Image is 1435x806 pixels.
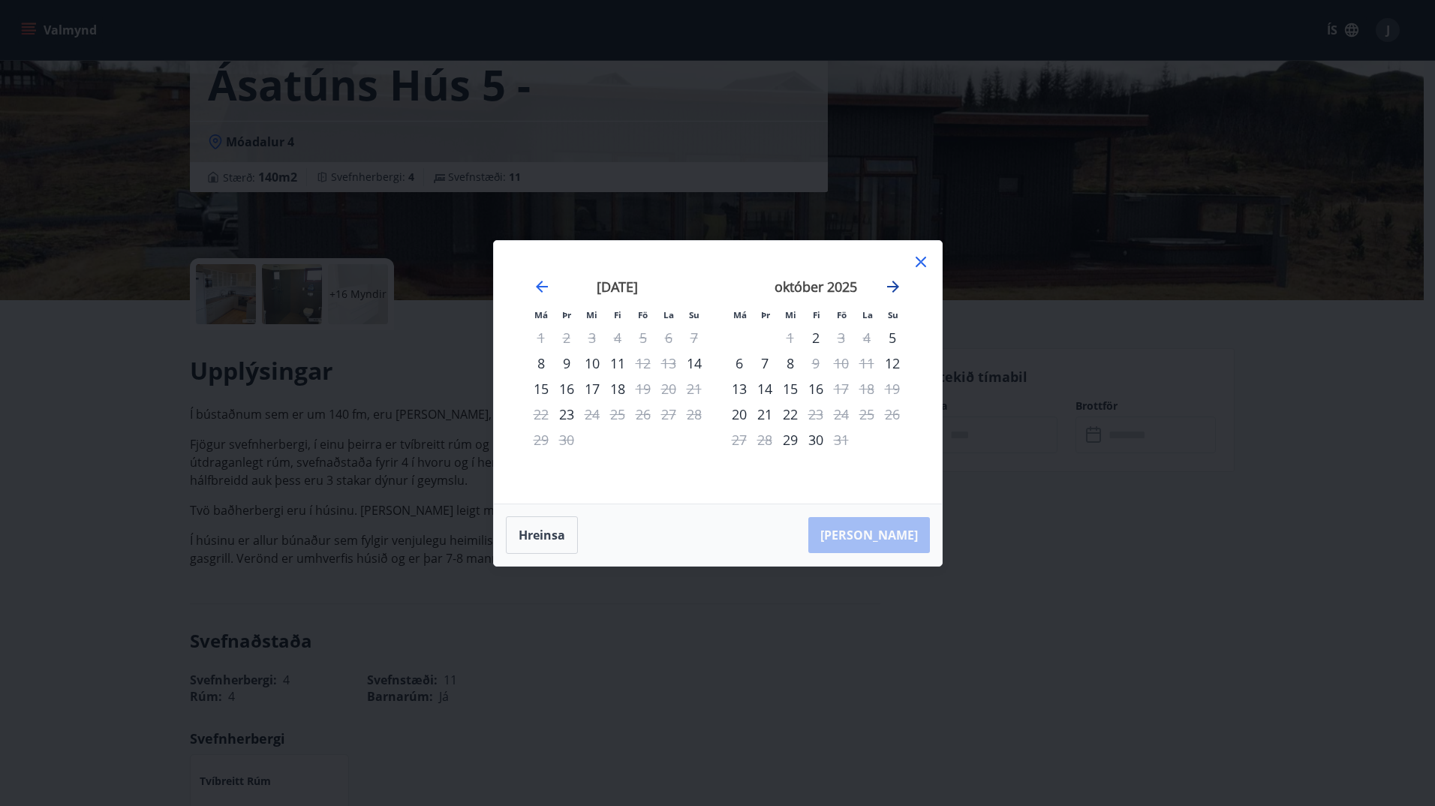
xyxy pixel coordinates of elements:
td: Not available. fimmtudagur, 23. október 2025 [803,401,829,427]
div: 10 [579,350,605,376]
td: Not available. föstudagur, 10. október 2025 [829,350,854,376]
td: Not available. miðvikudagur, 24. september 2025 [579,401,605,427]
td: Choose miðvikudagur, 15. október 2025 as your check-in date. It’s available. [778,376,803,401]
small: Má [733,309,747,320]
div: 22 [778,401,803,427]
small: La [663,309,674,320]
td: Not available. fimmtudagur, 9. október 2025 [803,350,829,376]
div: Aðeins innritun í boði [554,401,579,427]
td: Not available. miðvikudagur, 1. október 2025 [778,325,803,350]
td: Not available. laugardagur, 11. október 2025 [854,350,880,376]
td: Choose mánudagur, 20. október 2025 as your check-in date. It’s available. [727,401,752,427]
td: Choose sunnudagur, 12. október 2025 as your check-in date. It’s available. [880,350,905,376]
td: Choose miðvikudagur, 29. október 2025 as your check-in date. It’s available. [778,427,803,453]
div: Aðeins innritun í boði [778,427,803,453]
div: 17 [579,376,605,401]
div: 14 [752,376,778,401]
div: Aðeins útritun í boði [803,401,829,427]
small: Fi [813,309,820,320]
small: Fi [614,309,621,320]
div: 15 [528,376,554,401]
small: Fö [837,309,847,320]
div: Aðeins innritun í boði [880,350,905,376]
td: Not available. föstudagur, 3. október 2025 [829,325,854,350]
div: Aðeins útritun í boði [630,376,656,401]
td: Not available. sunnudagur, 26. október 2025 [880,401,905,427]
td: Choose fimmtudagur, 11. september 2025 as your check-in date. It’s available. [605,350,630,376]
small: Mi [785,309,796,320]
div: Aðeins útritun í boði [803,350,829,376]
td: Not available. föstudagur, 19. september 2025 [630,376,656,401]
td: Choose mánudagur, 15. september 2025 as your check-in date. It’s available. [528,376,554,401]
div: 8 [778,350,803,376]
td: Choose miðvikudagur, 10. september 2025 as your check-in date. It’s available. [579,350,605,376]
div: Calendar [512,259,924,486]
td: Choose fimmtudagur, 16. október 2025 as your check-in date. It’s available. [803,376,829,401]
td: Choose þriðjudagur, 23. september 2025 as your check-in date. It’s available. [554,401,579,427]
div: 21 [752,401,778,427]
div: Aðeins útritun í boði [630,350,656,376]
td: Choose þriðjudagur, 7. október 2025 as your check-in date. It’s available. [752,350,778,376]
td: Not available. föstudagur, 24. október 2025 [829,401,854,427]
td: Not available. föstudagur, 12. september 2025 [630,350,656,376]
small: Má [534,309,548,320]
td: Choose mánudagur, 6. október 2025 as your check-in date. It’s available. [727,350,752,376]
td: Not available. laugardagur, 18. október 2025 [854,376,880,401]
small: Mi [586,309,597,320]
td: Not available. fimmtudagur, 4. september 2025 [605,325,630,350]
td: Not available. laugardagur, 4. október 2025 [854,325,880,350]
div: Aðeins útritun í boði [829,325,854,350]
button: Hreinsa [506,516,578,554]
div: Aðeins innritun í boði [880,325,905,350]
div: 6 [727,350,752,376]
td: Choose miðvikudagur, 8. október 2025 as your check-in date. It’s available. [778,350,803,376]
td: Not available. þriðjudagur, 28. október 2025 [752,427,778,453]
td: Choose þriðjudagur, 9. september 2025 as your check-in date. It’s available. [554,350,579,376]
small: Þr [761,309,770,320]
small: Fö [638,309,648,320]
td: Not available. sunnudagur, 7. september 2025 [681,325,707,350]
div: Aðeins innritun í boði [528,350,554,376]
td: Choose miðvikudagur, 17. september 2025 as your check-in date. It’s available. [579,376,605,401]
div: Move backward to switch to the previous month. [533,278,551,296]
td: Not available. sunnudagur, 28. september 2025 [681,401,707,427]
td: Not available. mánudagur, 1. september 2025 [528,325,554,350]
td: Choose miðvikudagur, 22. október 2025 as your check-in date. It’s available. [778,401,803,427]
td: Not available. mánudagur, 29. september 2025 [528,427,554,453]
div: Aðeins útritun í boði [579,401,605,427]
td: Not available. föstudagur, 31. október 2025 [829,427,854,453]
td: Not available. föstudagur, 17. október 2025 [829,376,854,401]
small: Su [689,309,699,320]
div: 16 [554,376,579,401]
div: Aðeins útritun í boði [829,427,854,453]
td: Choose þriðjudagur, 16. september 2025 as your check-in date. It’s available. [554,376,579,401]
div: 11 [605,350,630,376]
td: Not available. laugardagur, 25. október 2025 [854,401,880,427]
div: Aðeins innritun í boði [681,350,707,376]
td: Not available. mánudagur, 22. september 2025 [528,401,554,427]
strong: [DATE] [597,278,638,296]
td: Not available. miðvikudagur, 3. september 2025 [579,325,605,350]
td: Not available. föstudagur, 5. september 2025 [630,325,656,350]
div: Move forward to switch to the next month. [884,278,902,296]
div: 18 [605,376,630,401]
small: Su [888,309,898,320]
td: Choose mánudagur, 8. september 2025 as your check-in date. It’s available. [528,350,554,376]
td: Not available. laugardagur, 27. september 2025 [656,401,681,427]
td: Choose þriðjudagur, 21. október 2025 as your check-in date. It’s available. [752,401,778,427]
td: Not available. þriðjudagur, 2. september 2025 [554,325,579,350]
div: Aðeins innritun í boði [727,401,752,427]
td: Choose fimmtudagur, 30. október 2025 as your check-in date. It’s available. [803,427,829,453]
strong: október 2025 [775,278,857,296]
td: Not available. þriðjudagur, 30. september 2025 [554,427,579,453]
td: Not available. mánudagur, 27. október 2025 [727,427,752,453]
div: 30 [803,427,829,453]
div: 9 [554,350,579,376]
td: Choose sunnudagur, 14. september 2025 as your check-in date. It’s available. [681,350,707,376]
td: Choose fimmtudagur, 18. september 2025 as your check-in date. It’s available. [605,376,630,401]
td: Not available. fimmtudagur, 25. september 2025 [605,401,630,427]
td: Choose fimmtudagur, 2. október 2025 as your check-in date. It’s available. [803,325,829,350]
div: 16 [803,376,829,401]
div: 7 [752,350,778,376]
td: Choose sunnudagur, 5. október 2025 as your check-in date. It’s available. [880,325,905,350]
